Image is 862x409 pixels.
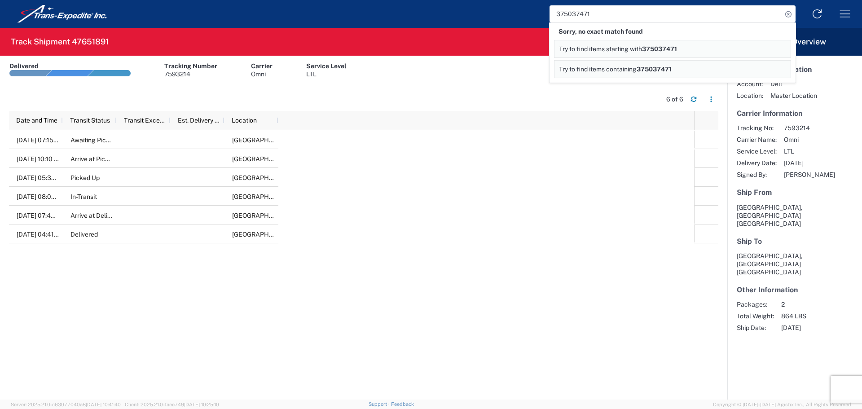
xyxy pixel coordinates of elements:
address: [GEOGRAPHIC_DATA], [GEOGRAPHIC_DATA] [GEOGRAPHIC_DATA] [737,252,853,276]
span: Awaiting Pick-Up [70,136,120,144]
span: Est. Delivery Time [178,117,221,124]
h5: Ship From [737,188,853,197]
span: 2 [781,300,806,308]
span: Tracking No: [737,124,777,132]
span: [DATE] [781,324,806,332]
span: Delivered [70,231,98,238]
span: Date and Time [16,117,57,124]
span: 375037471 [642,45,677,53]
span: Arrive at Pick-Up Location [70,155,145,163]
span: Copyright © [DATE]-[DATE] Agistix Inc., All Rights Reserved [713,400,851,409]
span: 07/12/2023, 07:15 PM [17,136,64,144]
span: EL PASO, TX, US [232,155,430,163]
h5: Carrier Information [737,109,853,118]
span: Server: 2025.21.0-c63077040a8 [11,402,121,407]
span: Packages: [737,300,774,308]
span: Dell [770,80,817,88]
input: Shipment, tracking or reference number [550,5,782,22]
div: Omni [251,70,273,78]
span: Master Location [770,92,817,100]
span: 07/17/2023, 04:41 PM [17,231,65,238]
span: [DATE] 10:25:10 [184,402,219,407]
h5: Ship To [737,237,853,246]
span: Transit Exception [124,117,167,124]
a: Support [369,401,391,407]
h2: Track Shipment 47651891 [11,36,109,47]
span: 375037471 [637,66,672,73]
span: [DATE] 10:41:40 [86,402,121,407]
span: In-Transit [70,193,97,200]
span: Location: [737,92,763,100]
span: 07/13/2023, 08:09 PM [17,193,66,200]
div: Delivered [9,62,39,70]
div: Service Level [306,62,347,70]
a: Feedback [391,401,414,407]
span: [PERSON_NAME] [784,171,835,179]
span: EL PASO, TX, US [232,174,430,181]
span: Location [232,117,257,124]
span: WILMINGTON, OH, US [232,212,430,219]
span: Try to find items starting with [559,45,642,53]
span: Carrier Name: [737,136,777,144]
span: Try to find items containing [559,66,637,73]
span: Transit Status [70,117,110,124]
div: Sorry, no exact match found [554,23,791,40]
span: EL PASO, TX, US [232,136,430,144]
div: Carrier [251,62,273,70]
div: 6 of 6 [666,95,683,103]
div: 7593214 [164,70,217,78]
span: [DATE] [784,159,835,167]
span: Service Level: [737,147,777,155]
span: 864 LBS [781,312,806,320]
span: 07/13/2023, 10:10 AM [17,155,64,163]
div: LTL [306,70,347,78]
span: Omni [784,136,835,144]
address: [GEOGRAPHIC_DATA], [GEOGRAPHIC_DATA] [GEOGRAPHIC_DATA] [737,203,853,228]
span: 07/13/2023, 05:33 PM [17,174,66,181]
div: Tracking Number [164,62,217,70]
span: 7593214 [784,124,835,132]
span: Account: [737,80,763,88]
span: Delivery Date: [737,159,777,167]
span: EL PASO, TX, US [232,193,430,200]
span: Picked Up [70,174,100,181]
span: Client: 2025.21.0-faee749 [125,402,219,407]
span: 07/17/2023, 07:40 AM [17,212,66,219]
span: Ship Date: [737,324,774,332]
span: WILMINGTON, OH, US [232,231,430,238]
span: Total Weight: [737,312,774,320]
span: Signed By: [737,171,777,179]
span: Arrive at Delivery Location [70,212,146,219]
span: LTL [784,147,835,155]
h5: Other Information [737,286,853,294]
